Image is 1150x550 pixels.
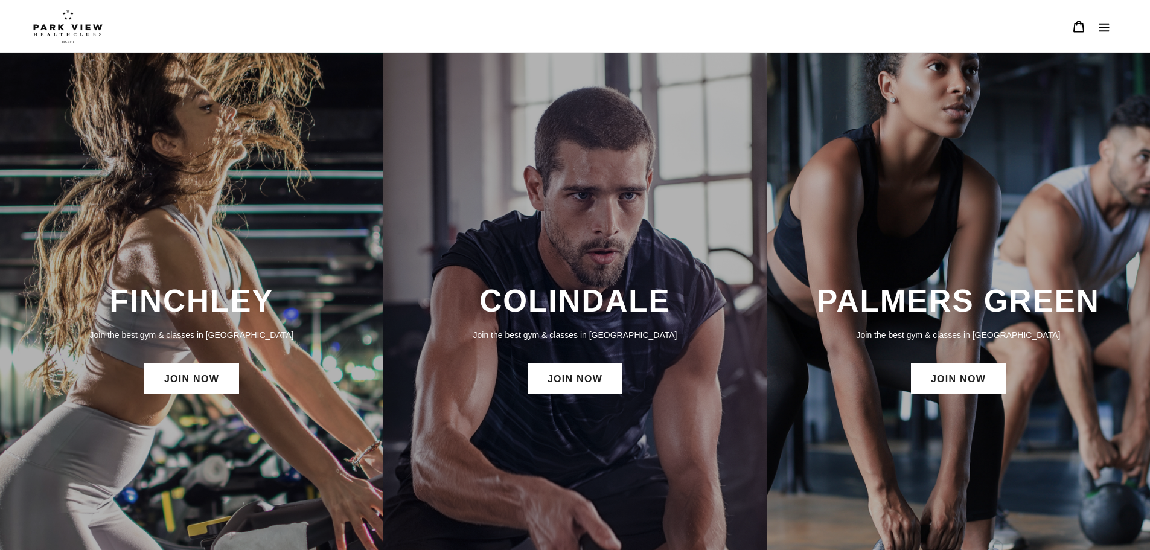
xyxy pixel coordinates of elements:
a: JOIN NOW: Colindale Membership [528,363,622,394]
h3: COLINDALE [395,283,755,319]
button: Menu [1091,13,1117,39]
h3: PALMERS GREEN [779,283,1138,319]
img: Park view health clubs is a gym near you. [33,9,103,43]
p: Join the best gym & classes in [GEOGRAPHIC_DATA] [395,328,755,342]
a: JOIN NOW: Finchley Membership [144,363,239,394]
a: JOIN NOW: Palmers Green Membership [911,363,1006,394]
h3: FINCHLEY [12,283,371,319]
p: Join the best gym & classes in [GEOGRAPHIC_DATA] [779,328,1138,342]
p: Join the best gym & classes in [GEOGRAPHIC_DATA] [12,328,371,342]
